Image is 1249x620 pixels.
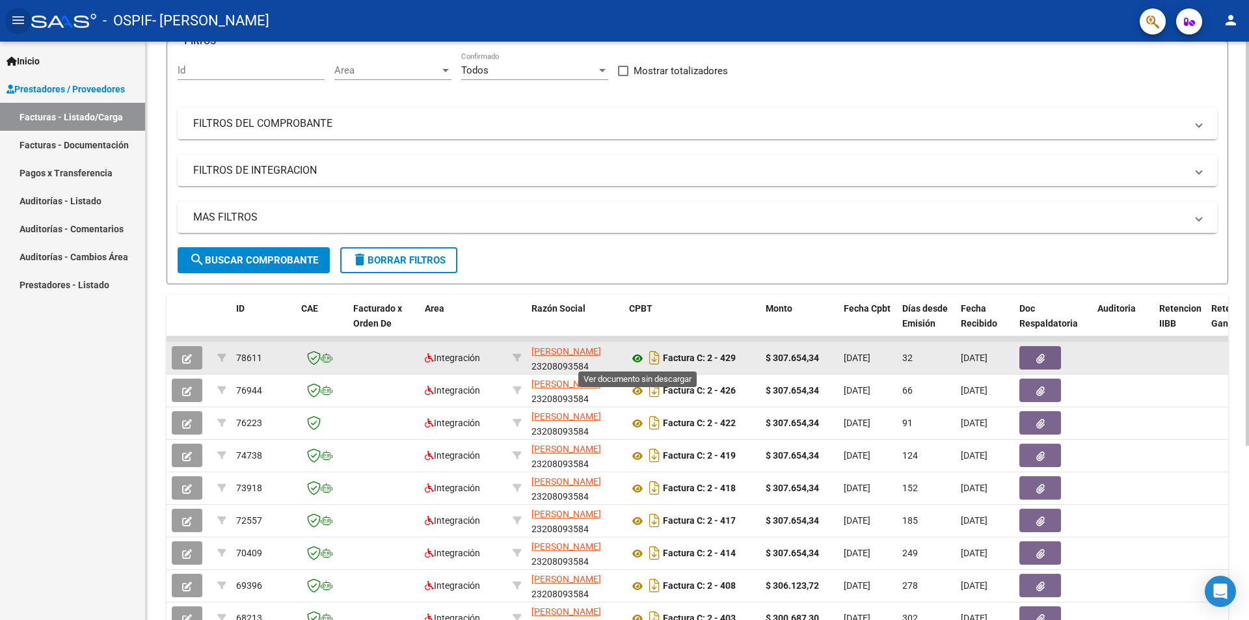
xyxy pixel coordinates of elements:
span: [PERSON_NAME] [531,411,601,422]
span: [DATE] [844,515,870,526]
span: [PERSON_NAME] [531,444,601,454]
datatable-header-cell: Doc Respaldatoria [1014,295,1092,352]
mat-expansion-panel-header: FILTROS DE INTEGRACION [178,155,1217,186]
i: Descargar documento [646,445,663,466]
div: Open Intercom Messenger [1205,576,1236,607]
span: 91 [902,418,913,428]
mat-panel-title: FILTROS DE INTEGRACION [193,163,1186,178]
span: Integración [425,418,480,428]
span: [DATE] [961,548,987,558]
strong: $ 307.654,34 [766,483,819,493]
span: [DATE] [844,418,870,428]
span: Integración [425,515,480,526]
span: [DATE] [844,548,870,558]
span: [PERSON_NAME] [531,346,601,357]
span: 124 [902,450,918,461]
span: 72557 [236,515,262,526]
datatable-header-cell: Razón Social [526,295,624,352]
span: [PERSON_NAME] [531,476,601,487]
span: [PERSON_NAME] [531,606,601,617]
mat-expansion-panel-header: MAS FILTROS [178,202,1217,233]
span: Borrar Filtros [352,254,446,266]
strong: $ 306.123,72 [766,580,819,591]
strong: Factura C: 2 - 414 [663,548,736,559]
span: Días desde Emisión [902,303,948,329]
div: 23208093584 [531,507,619,534]
mat-expansion-panel-header: FILTROS DEL COMPROBANTE [178,108,1217,139]
datatable-header-cell: Retencion IIBB [1154,295,1206,352]
span: [DATE] [961,580,987,591]
strong: $ 307.654,34 [766,548,819,558]
span: 78611 [236,353,262,363]
span: Mostrar totalizadores [634,63,728,79]
span: - OSPIF [103,7,152,35]
div: 23208093584 [531,572,619,599]
span: 69396 [236,580,262,591]
strong: Factura C: 2 - 429 [663,353,736,364]
div: 23208093584 [531,474,619,502]
i: Descargar documento [646,380,663,401]
span: 74738 [236,450,262,461]
span: CAE [301,303,318,314]
div: 23208093584 [531,442,619,469]
span: Inicio [7,54,40,68]
span: Integración [425,548,480,558]
span: [PERSON_NAME] [531,509,601,519]
span: 76223 [236,418,262,428]
strong: Factura C: 2 - 426 [663,386,736,396]
span: [DATE] [844,580,870,591]
span: ID [236,303,245,314]
i: Descargar documento [646,575,663,596]
span: [DATE] [844,483,870,493]
strong: Factura C: 2 - 417 [663,516,736,526]
datatable-header-cell: Fecha Cpbt [839,295,897,352]
span: [PERSON_NAME] [531,541,601,552]
span: Monto [766,303,792,314]
strong: $ 307.654,34 [766,385,819,396]
mat-icon: menu [10,12,26,28]
span: Doc Respaldatoria [1019,303,1078,329]
datatable-header-cell: Monto [760,295,839,352]
i: Descargar documento [646,543,663,563]
span: Buscar Comprobante [189,254,318,266]
span: [DATE] [961,515,987,526]
span: Integración [425,353,480,363]
div: 23208093584 [531,377,619,404]
div: 23208093584 [531,344,619,371]
span: Area [425,303,444,314]
button: Borrar Filtros [340,247,457,273]
div: 23208093584 [531,409,619,437]
div: 23208093584 [531,539,619,567]
span: Fecha Recibido [961,303,997,329]
mat-icon: person [1223,12,1239,28]
strong: Factura C: 2 - 419 [663,451,736,461]
span: 32 [902,353,913,363]
span: 73918 [236,483,262,493]
datatable-header-cell: CPBT [624,295,760,352]
span: [DATE] [961,385,987,396]
span: [PERSON_NAME] [531,379,601,389]
span: Retencion IIBB [1159,303,1202,329]
span: [DATE] [961,353,987,363]
span: [DATE] [844,353,870,363]
span: [DATE] [844,450,870,461]
span: 185 [902,515,918,526]
span: [DATE] [961,450,987,461]
strong: $ 307.654,34 [766,515,819,526]
datatable-header-cell: Area [420,295,507,352]
datatable-header-cell: Facturado x Orden De [348,295,420,352]
span: 278 [902,580,918,591]
i: Descargar documento [646,510,663,531]
i: Descargar documento [646,478,663,498]
mat-icon: delete [352,252,368,267]
span: [PERSON_NAME] [531,574,601,584]
mat-panel-title: MAS FILTROS [193,210,1186,224]
span: CPBT [629,303,652,314]
span: 76944 [236,385,262,396]
datatable-header-cell: Días desde Emisión [897,295,956,352]
datatable-header-cell: CAE [296,295,348,352]
span: [DATE] [961,483,987,493]
span: [DATE] [844,385,870,396]
datatable-header-cell: Auditoria [1092,295,1154,352]
span: Integración [425,385,480,396]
